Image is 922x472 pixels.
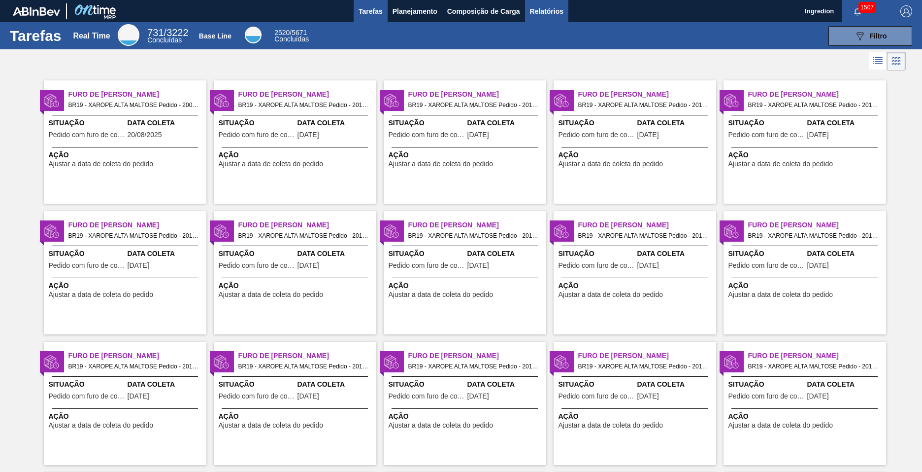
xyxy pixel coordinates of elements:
[393,5,437,17] span: Planejamento
[219,291,324,298] span: Ajustar a data de coleta do pedido
[214,93,229,108] img: status
[274,29,307,36] span: / 5671
[10,30,62,41] h1: Tarefas
[559,150,714,160] span: Ação
[297,379,374,390] span: Data Coleta
[559,118,635,128] span: Situação
[49,422,154,429] span: Ajustar a data de coleta do pedido
[245,27,262,43] div: Base Line
[578,230,708,241] span: BR19 - XAROPE ALTA MALTOSE Pedido - 2013276
[870,32,887,40] span: Filtro
[900,5,912,17] img: Logout
[68,351,206,361] span: Furo de Coleta
[214,355,229,369] img: status
[219,118,295,128] span: Situação
[467,249,544,259] span: Data Coleta
[578,100,708,110] span: BR19 - XAROPE ALTA MALTOSE Pedido - 2013280
[467,131,489,139] span: 24/08/2025
[559,249,635,259] span: Situação
[728,262,805,269] span: Pedido com furo de coleta
[807,131,829,139] span: 24/08/2025
[807,249,884,259] span: Data Coleta
[467,393,489,400] span: 25/08/2025
[13,7,60,16] img: TNhmsLtSVTkK8tSr43FrP2fwEKptu5GPRR3wAAAABJRU5ErkJggg==
[559,379,635,390] span: Situação
[219,281,374,291] span: Ação
[238,230,368,241] span: BR19 - XAROPE ALTA MALTOSE Pedido - 2013274
[297,118,374,128] span: Data Coleta
[728,379,805,390] span: Situação
[842,4,873,18] button: Notificações
[389,160,494,168] span: Ajustar a data de coleta do pedido
[68,361,198,372] span: BR19 - XAROPE ALTA MALTOSE Pedido - 2013278
[219,422,324,429] span: Ajustar a data de coleta do pedido
[49,281,204,291] span: Ação
[828,26,912,46] button: Filtro
[274,29,290,36] span: 2520
[728,281,884,291] span: Ação
[559,160,663,168] span: Ajustar a data de coleta do pedido
[807,393,829,400] span: 25/08/2025
[748,361,878,372] span: BR19 - XAROPE ALTA MALTOSE Pedido - 2011900
[49,262,125,269] span: Pedido com furo de coleta
[728,249,805,259] span: Situação
[297,249,374,259] span: Data Coleta
[467,262,489,269] span: 24/08/2025
[219,131,295,139] span: Pedido com furo de coleta
[389,118,465,128] span: Situação
[554,355,569,369] img: status
[637,131,659,139] span: 24/08/2025
[408,100,538,110] span: BR19 - XAROPE ALTA MALTOSE Pedido - 2013277
[728,150,884,160] span: Ação
[637,118,714,128] span: Data Coleta
[887,52,906,71] div: Visão em Cards
[219,411,374,422] span: Ação
[578,220,716,230] span: Furo de Coleta
[748,100,878,110] span: BR19 - XAROPE ALTA MALTOSE Pedido - 2013281
[748,351,886,361] span: Furo de Coleta
[49,379,125,390] span: Situação
[748,230,878,241] span: BR19 - XAROPE ALTA MALTOSE Pedido - 2011897
[559,262,635,269] span: Pedido com furo de coleta
[49,118,125,128] span: Situação
[389,150,544,160] span: Ação
[807,118,884,128] span: Data Coleta
[578,89,716,100] span: Furo de Coleta
[728,118,805,128] span: Situação
[44,355,59,369] img: status
[389,262,465,269] span: Pedido com furo de coleta
[467,118,544,128] span: Data Coleta
[118,24,139,46] div: Real Time
[559,411,714,422] span: Ação
[807,262,829,269] span: 25/08/2025
[408,89,546,100] span: Furo de Coleta
[49,131,125,139] span: Pedido com furo de coleta
[578,351,716,361] span: Furo de Coleta
[389,379,465,390] span: Situação
[384,355,399,369] img: status
[408,220,546,230] span: Furo de Coleta
[199,32,231,40] div: Base Line
[748,89,886,100] span: Furo de Coleta
[49,291,154,298] span: Ajustar a data de coleta do pedido
[559,131,635,139] span: Pedido com furo de coleta
[869,52,887,71] div: Visão em Lista
[128,379,204,390] span: Data Coleta
[68,100,198,110] span: BR19 - XAROPE ALTA MALTOSE Pedido - 2008317
[389,393,465,400] span: Pedido com furo de coleta
[728,393,805,400] span: Pedido com furo de coleta
[724,224,739,239] img: status
[389,291,494,298] span: Ajustar a data de coleta do pedido
[637,249,714,259] span: Data Coleta
[44,93,59,108] img: status
[128,249,204,259] span: Data Coleta
[389,281,544,291] span: Ação
[447,5,520,17] span: Composição de Carga
[389,249,465,259] span: Situação
[68,220,206,230] span: Furo de Coleta
[728,291,833,298] span: Ajustar a data de coleta do pedido
[297,131,319,139] span: 22/08/2025
[807,379,884,390] span: Data Coleta
[219,249,295,259] span: Situação
[384,93,399,108] img: status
